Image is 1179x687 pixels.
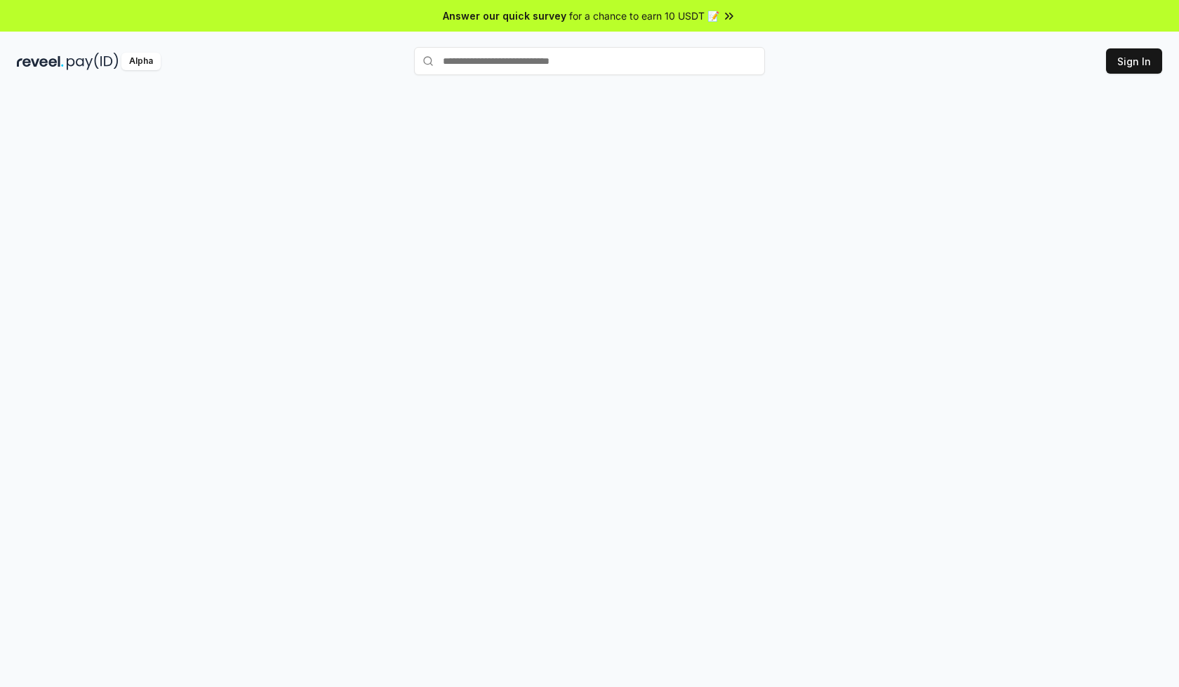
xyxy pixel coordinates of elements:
[121,53,161,70] div: Alpha
[1106,48,1162,74] button: Sign In
[67,53,119,70] img: pay_id
[17,53,64,70] img: reveel_dark
[443,8,566,23] span: Answer our quick survey
[569,8,719,23] span: for a chance to earn 10 USDT 📝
